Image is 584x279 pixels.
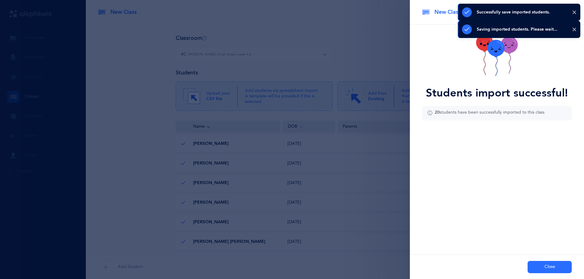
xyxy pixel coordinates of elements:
div: Saving imported students. Please wait... [477,27,557,32]
div: Students import successful! [422,88,572,99]
b: 20 [435,110,440,115]
span: New Class [434,8,461,16]
div: Successfully save imported students. [477,10,557,15]
button: Close [528,261,572,273]
div: students have been successfully imported to this class [435,110,544,116]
